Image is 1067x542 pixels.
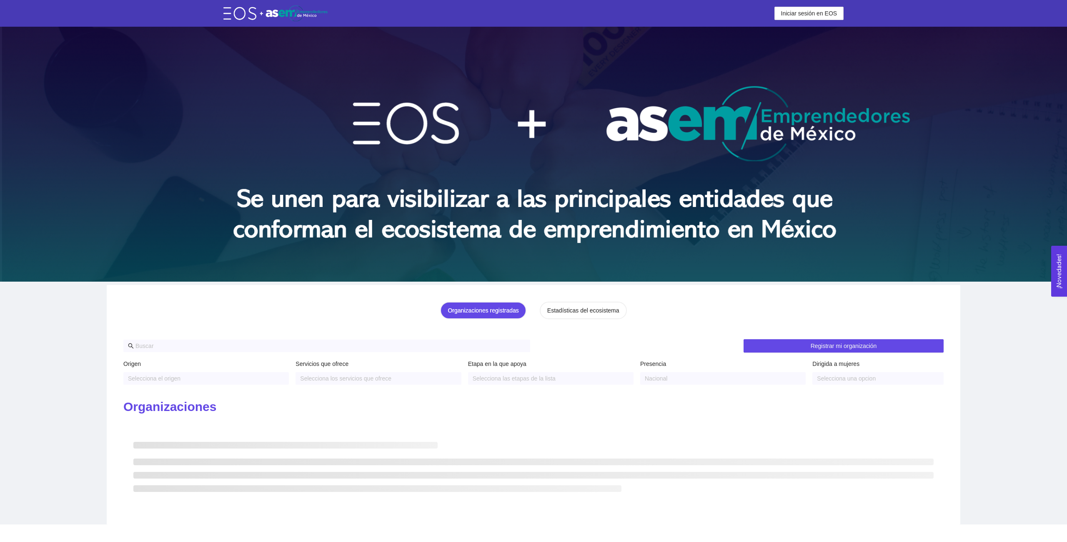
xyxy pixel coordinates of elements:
[744,339,944,353] button: Registrar mi organización
[128,343,134,349] span: search
[135,341,526,350] input: Buscar
[296,359,348,368] label: Servicios que ofrece
[781,9,837,18] span: Iniciar sesión en EOS
[1051,246,1067,297] button: Open Feedback Widget
[123,398,944,416] h2: Organizaciones
[547,306,619,315] div: Estadísticas del ecosistema
[123,359,141,368] label: Origen
[812,359,859,368] label: Dirigida a mujeres
[468,359,526,368] label: Etapa en la que apoya
[448,306,518,315] div: Organizaciones registradas
[223,5,328,21] img: eos-asem-logo.38b026ae.png
[640,359,666,368] label: Presencia
[811,341,877,350] span: Registrar mi organización
[774,7,844,20] button: Iniciar sesión en EOS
